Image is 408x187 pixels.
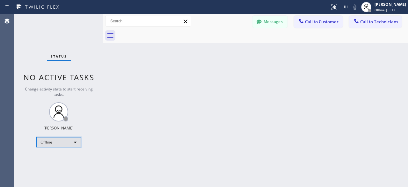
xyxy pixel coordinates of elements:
span: Change activity state to start receiving tasks. [25,86,93,97]
span: Call to Technicians [360,19,398,25]
input: Search [106,16,191,26]
div: [PERSON_NAME] [375,2,406,7]
button: Call to Customer [294,16,343,28]
span: Offline | 5:17 [375,8,395,12]
div: [PERSON_NAME] [44,125,74,131]
span: Status [51,54,67,58]
button: Call to Technicians [349,16,402,28]
span: No active tasks [23,72,94,82]
button: Messages [252,16,288,28]
span: Call to Customer [305,19,339,25]
button: Mute [350,3,359,12]
div: Offline [36,137,81,147]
